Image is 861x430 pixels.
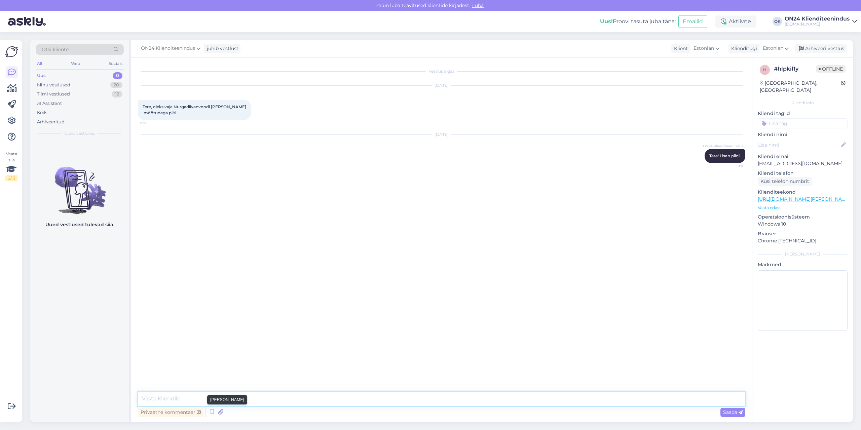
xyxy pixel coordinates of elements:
[718,163,743,168] span: 9:11
[758,110,848,117] p: Kliendi tag'id
[758,177,812,186] div: Küsi telefoninumbrit
[758,160,848,167] p: [EMAIL_ADDRESS][DOMAIN_NAME]
[723,409,743,415] span: Saada
[204,45,238,52] div: juhib vestlust
[758,237,848,244] p: Chrome [TECHNICAL_ID]
[113,72,122,79] div: 0
[758,251,848,257] div: [PERSON_NAME]
[715,15,756,28] div: Aktiivne
[107,59,124,68] div: Socials
[758,141,840,149] input: Lisa nimi
[5,175,17,181] div: 2 / 3
[37,119,65,125] div: Arhiveeritud
[773,17,782,26] div: OK
[64,130,96,136] span: Uued vestlused
[758,205,848,211] p: Vaata edasi ...
[138,68,745,74] div: Vestlus algas
[678,15,707,28] button: Emailid
[758,118,848,128] input: Lisa tag
[795,44,847,53] div: Arhiveeri vestlus
[758,189,848,196] p: Klienditeekond
[37,72,46,79] div: Uus
[758,230,848,237] p: Brauser
[5,151,17,181] div: Vaata siia
[763,67,766,72] span: h
[141,45,195,52] span: ON24 Klienditeenindus
[600,17,676,26] div: Proovi tasuta juba täna:
[30,155,129,215] img: No chats
[758,261,848,268] p: Märkmed
[758,196,851,202] a: [URL][DOMAIN_NAME][PERSON_NAME]
[671,45,688,52] div: Klient
[758,100,848,106] div: Kliendi info
[758,221,848,228] p: Windows 10
[758,153,848,160] p: Kliendi email
[37,91,70,97] div: Tiimi vestlused
[140,120,165,125] span: 15:15
[758,213,848,221] p: Operatsioonisüsteem
[143,104,246,115] span: Tere, oleks vaja Nurgadiivanvoodi [PERSON_NAME] mõõtudega pilti
[36,59,43,68] div: All
[37,109,47,116] div: Kõik
[816,65,846,73] span: Offline
[138,408,203,417] div: Privaatne kommentaar
[42,46,69,53] span: Otsi kliente
[728,45,757,52] div: Klienditugi
[774,65,816,73] div: # hlpkil1y
[112,91,122,97] div: 12
[600,18,613,25] b: Uus!
[694,45,714,52] span: Estonian
[45,221,114,228] p: Uued vestlused tulevad siia.
[5,45,18,58] img: Askly Logo
[210,397,244,403] small: [PERSON_NAME]
[785,22,850,27] div: [DOMAIN_NAME]
[110,82,122,88] div: 20
[703,144,743,149] span: ON24 Klienditeenindus
[470,2,486,8] span: Luba
[785,16,857,27] a: ON24 Klienditeenindus[DOMAIN_NAME]
[138,82,745,88] div: [DATE]
[709,153,741,158] span: Tere! Lisan pildi.
[37,100,62,107] div: AI Assistent
[760,80,841,94] div: [GEOGRAPHIC_DATA], [GEOGRAPHIC_DATA]
[785,16,850,22] div: ON24 Klienditeenindus
[758,131,848,138] p: Kliendi nimi
[758,170,848,177] p: Kliendi telefon
[70,59,81,68] div: Web
[763,45,783,52] span: Estonian
[138,131,745,138] div: [DATE]
[37,82,70,88] div: Minu vestlused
